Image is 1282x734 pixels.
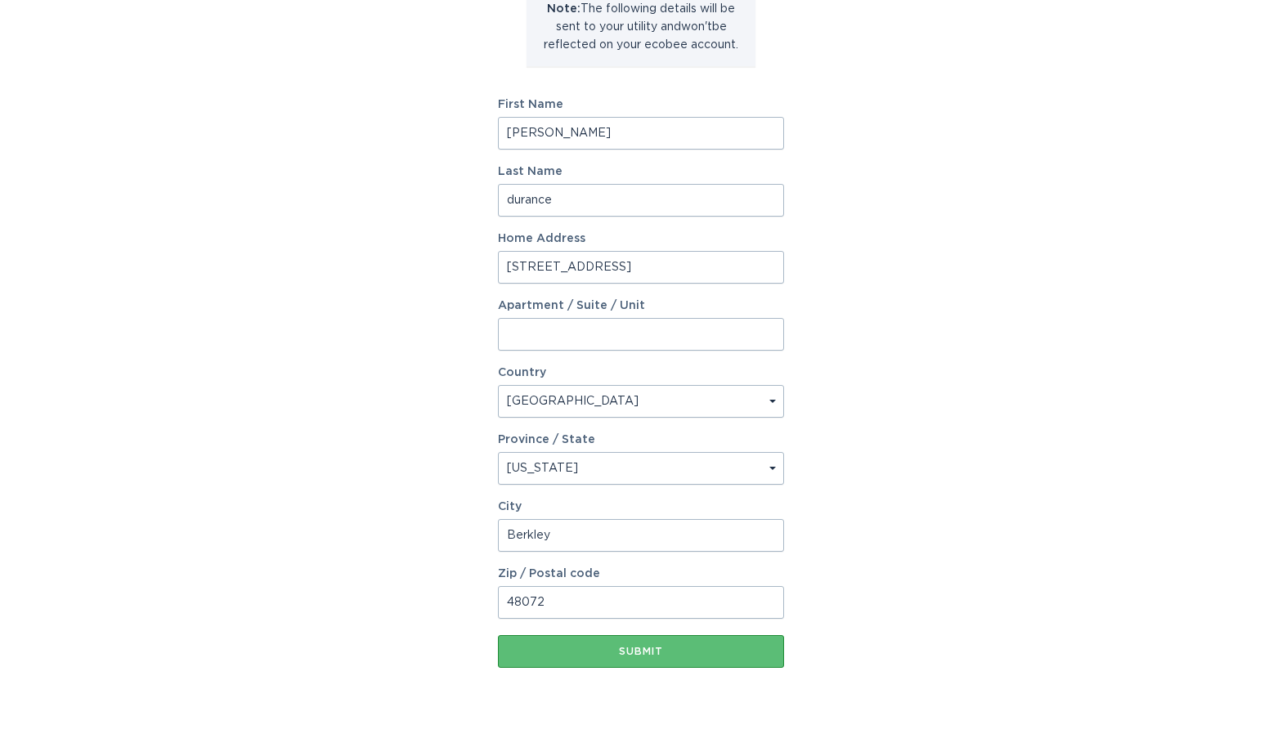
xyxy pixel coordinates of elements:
[498,501,784,512] label: City
[498,166,784,177] label: Last Name
[498,233,784,244] label: Home Address
[547,3,580,15] strong: Note:
[506,647,776,656] div: Submit
[498,635,784,668] button: Submit
[498,300,784,311] label: Apartment / Suite / Unit
[498,367,546,378] label: Country
[498,99,784,110] label: First Name
[498,568,784,580] label: Zip / Postal code
[498,434,595,445] label: Province / State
